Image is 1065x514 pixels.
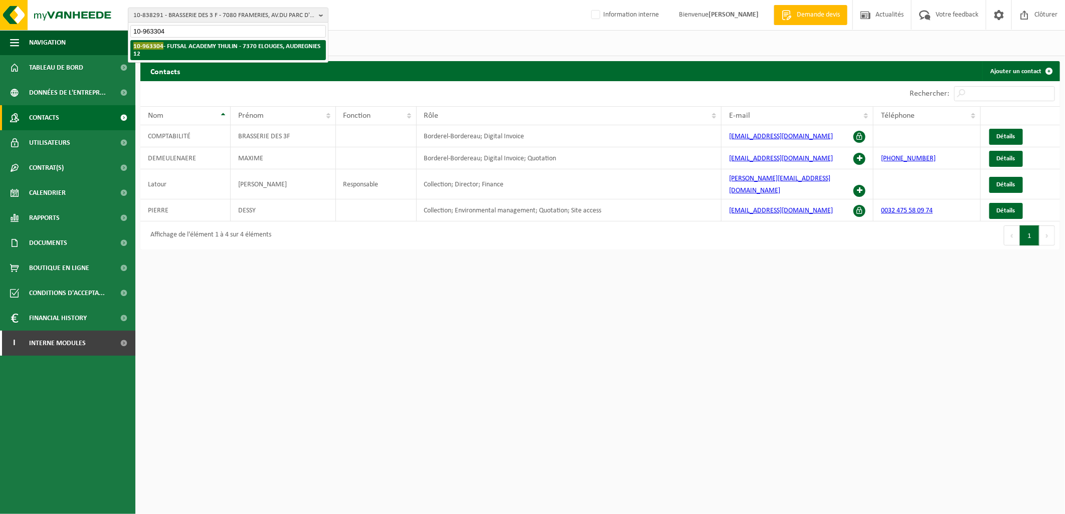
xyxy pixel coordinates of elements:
a: Demande devis [774,5,847,25]
span: Tableau de bord [29,55,83,80]
span: Données de l'entrepr... [29,80,106,105]
td: PIERRE [140,199,231,221]
td: MAXIME [231,147,336,169]
span: Nom [148,112,163,120]
td: Collection; Environmental management; Quotation; Site access [417,199,722,221]
a: [EMAIL_ADDRESS][DOMAIN_NAME] [729,133,833,140]
span: Utilisateurs [29,130,70,155]
a: [EMAIL_ADDRESS][DOMAIN_NAME] [729,155,833,162]
span: Conditions d'accepta... [29,281,105,306]
td: COMPTABILITÉ [140,125,231,147]
span: I [10,331,19,356]
span: 10-963304 [133,42,163,50]
input: Chercher des succursales liées [130,25,326,38]
span: Détails [997,181,1015,188]
span: Boutique en ligne [29,255,89,281]
span: Détails [997,207,1015,214]
td: DEMEULENAERE [140,147,231,169]
a: Détails [989,151,1023,167]
td: Latour [140,169,231,199]
label: Rechercher: [910,90,949,98]
button: Next [1039,225,1055,245]
span: Interne modules [29,331,86,356]
span: E-mail [729,112,750,120]
strong: [PERSON_NAME] [708,11,759,19]
span: Fonction [343,112,371,120]
span: Contacts [29,105,59,130]
label: Information interne [589,8,659,23]
strong: - FUTSAL ACADEMY THULIN - 7370 ELOUGES, AUDREGNIES 12 [133,42,320,57]
a: [PHONE_NUMBER] [881,155,936,162]
button: Previous [1004,225,1020,245]
a: Ajouter un contact [982,61,1059,81]
span: Financial History [29,306,87,331]
span: Demande devis [794,10,842,20]
span: Calendrier [29,180,66,205]
button: 10-838291 - BRASSERIE DES 3 F - 7080 FRAMERIES, AV.DU PARC D'AVENT.SCIENTIFIQUES 5 [128,8,328,23]
a: [EMAIL_ADDRESS][DOMAIN_NAME] [729,207,833,214]
a: 0032 475 58 09 74 [881,207,933,214]
span: Détails [997,155,1015,162]
a: [PERSON_NAME][EMAIL_ADDRESS][DOMAIN_NAME] [729,175,830,194]
h2: Contacts [140,61,190,81]
td: Borderel-Bordereau; Digital Invoice [417,125,722,147]
span: Documents [29,230,67,255]
a: Détails [989,177,1023,193]
span: Navigation [29,30,66,55]
span: Prénom [238,112,264,120]
span: Contrat(s) [29,155,64,180]
span: Rôle [424,112,439,120]
td: Collection; Director; Finance [417,169,722,199]
td: Responsable [336,169,417,199]
a: Détails [989,203,1023,219]
span: Rapports [29,205,60,230]
td: [PERSON_NAME] [231,169,336,199]
td: DESSY [231,199,336,221]
a: Détails [989,129,1023,145]
div: Affichage de l'élément 1 à 4 sur 4 éléments [145,226,271,244]
span: 10-838291 - BRASSERIE DES 3 F - 7080 FRAMERIES, AV.DU PARC D'AVENT.SCIENTIFIQUES 5 [133,8,315,23]
span: Détails [997,133,1015,140]
span: Téléphone [881,112,915,120]
td: BRASSERIE DES 3F [231,125,336,147]
td: Borderel-Bordereau; Digital Invoice; Quotation [417,147,722,169]
button: 1 [1020,225,1039,245]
